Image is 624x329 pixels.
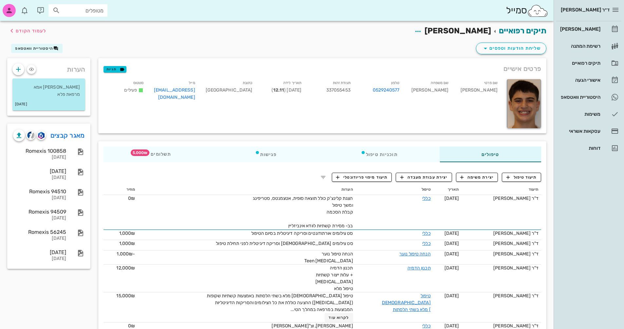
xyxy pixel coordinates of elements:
span: לקרוא עוד [329,315,349,320]
small: תאריך לידה [283,81,301,85]
span: תשלומים [145,152,171,157]
span: תגיות [106,66,123,72]
div: סמייל [506,4,548,18]
img: romexis logo [38,132,44,139]
div: [DATE] [13,168,66,174]
div: [DATE] [13,175,66,181]
span: היסטוריית וואטסאפ [15,46,53,51]
span: 0₪ [128,196,135,201]
p: [PERSON_NAME] אמא מרפאת פלא [18,84,80,98]
th: תיעוד [462,184,541,195]
span: תיעוד טיפול [506,174,537,180]
small: סטטוס [133,81,144,85]
div: ד"ר [PERSON_NAME] [464,195,539,202]
div: אישורי הגעה [559,78,600,83]
a: עסקאות אשראי [556,123,621,139]
div: תוכניות טיפול [319,147,440,162]
span: [DATE] [444,323,459,329]
span: טיפול [DEMOGRAPHIC_DATA] מלא בשתי הלסתות באמצעות קשתיות שקופות ([MEDICAL_DATA]) ההצעה כוללת את כל... [207,293,353,312]
span: 15,000₪ [116,293,135,299]
span: [DATE] [444,293,459,299]
div: תיקים רפואיים [559,61,600,66]
span: [GEOGRAPHIC_DATA] [206,87,253,93]
div: Romexis 94510 [13,188,66,195]
strong: 12.11 [273,87,284,93]
span: [DATE] [444,231,459,236]
span: הצגת קלינצ'ק כולל תוצאה סופית, אטצמנטס, סטריפינג ומשך טיפול קבלת הסכמה בב- מסירת קשתיות לוודא אינ... [253,196,353,229]
a: תיקים רפואיים [499,26,546,35]
div: דוחות [559,146,600,151]
button: תיעוד טיפול [502,173,541,182]
span: תג [131,149,149,156]
small: מייל [189,81,195,85]
a: רשימת המתנה [556,38,621,54]
span: [DATE] [444,196,459,201]
a: כללי [422,196,430,201]
span: תיעוד מיפוי פריודונטלי [336,174,388,180]
a: משימות [556,106,621,122]
button: תיעוד מיפוי פריודונטלי [332,173,392,182]
div: Romexis 100858 [13,148,66,154]
span: 12,000₪ [116,265,135,271]
div: [PERSON_NAME] [454,78,503,105]
div: [DATE] [13,249,66,255]
span: פעילים [124,87,137,93]
span: לעמוד הקודם [16,28,46,34]
a: מאגר קבצים [50,130,85,141]
span: [DATE] ( ) [272,87,301,93]
button: שליחת הודעות וטפסים [476,43,546,54]
div: [DATE] [13,236,66,241]
div: ד"ר [PERSON_NAME] [464,240,539,247]
span: סט צילומים [DEMOGRAPHIC_DATA] וסריקה דיגיטלית לפני תחילת טיפול [216,241,353,246]
span: 0₪ [128,323,135,329]
div: רשימת המתנה [559,43,600,49]
small: שם פרטי [484,81,498,85]
a: [EMAIL_ADDRESS][DOMAIN_NAME] [154,87,195,100]
a: [PERSON_NAME] [556,21,621,37]
button: romexis logo [37,131,46,140]
img: SmileCloud logo [527,4,548,17]
th: טיפול [356,184,433,195]
span: סט צילומים אורתודונטים וסריקה דיגיטלית בסיום הטיפול [251,231,353,236]
div: [PERSON_NAME] [405,78,454,105]
div: פגישות [213,147,319,162]
button: cliniview logo [26,131,35,140]
div: Romexis 94509 [13,209,66,215]
span: 337055453 [326,87,350,93]
span: שליחת הודעות וטפסים [482,44,541,52]
small: שם משפחה [431,81,448,85]
span: 1,000₪ [119,231,135,236]
span: 1,000₪ [119,241,135,246]
button: יצירת משימה [456,173,498,182]
div: עסקאות אשראי [559,129,600,134]
button: יצירת עבודת מעבדה [396,173,452,182]
div: [PERSON_NAME] [559,26,600,32]
div: ד"ר [PERSON_NAME] [464,251,539,257]
span: [DATE] [444,241,459,246]
span: תג [19,5,23,9]
a: 0529240577 [373,87,400,94]
span: [PERSON_NAME], וצ"[PERSON_NAME] [272,323,353,329]
button: היסטוריית וואטסאפ [11,44,63,53]
a: תכנון הדמיה [407,265,431,271]
small: כתובת [243,81,253,85]
div: היסטוריית וואטסאפ [559,95,600,100]
button: תגיות [104,66,126,73]
th: תאריך [433,184,462,195]
img: cliniview logo [27,131,35,139]
span: יצירת משימה [460,174,494,180]
div: טיפולים [440,147,541,162]
div: הערות [7,58,90,77]
span: הנחה טיפול נוער [MEDICAL_DATA] Teen [304,251,353,264]
small: טלפון [391,81,400,85]
a: הנחה טיפול נוער [399,251,431,257]
div: ד"ר [PERSON_NAME] [464,265,539,271]
span: [DATE] [444,251,459,257]
a: אישורי הגעה [556,72,621,88]
span: יצירת עבודת מעבדה [400,174,447,180]
a: טיפול [DEMOGRAPHIC_DATA] מלא בשתי הלסתות [382,293,431,312]
a: תיקים רפואיים [556,55,621,71]
div: משימות [559,112,600,117]
span: פרטים אישיים [503,63,541,74]
a: כללי [422,231,430,236]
